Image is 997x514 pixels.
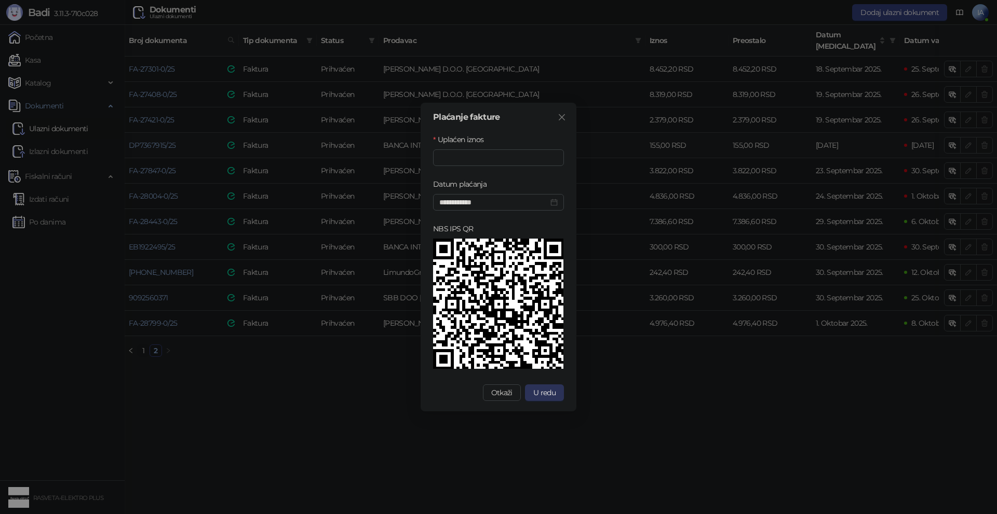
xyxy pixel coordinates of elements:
div: Plaćanje fakture [433,113,564,121]
span: close [558,113,566,121]
input: Uplaćen iznos [434,150,563,165]
button: Otkaži [483,384,521,401]
input: Datum plaćanja [439,197,548,208]
span: Otkaži [491,388,513,397]
span: Zatvori [554,113,570,121]
button: U redu [525,384,564,401]
label: Datum plaćanja [433,178,493,190]
label: NBS IPS QR [433,223,480,234]
img: NBS IPS QR Kod [433,239,563,369]
label: Uplaćen iznos [433,134,490,145]
button: Close [554,109,570,126]
span: U redu [533,388,556,397]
